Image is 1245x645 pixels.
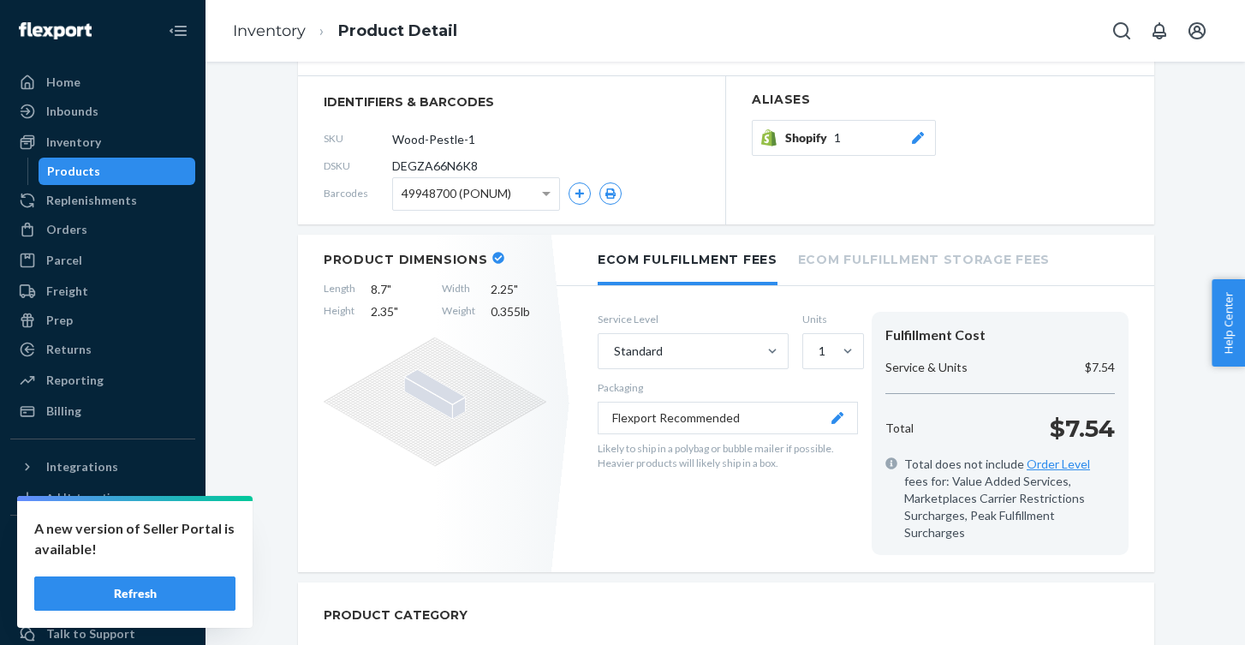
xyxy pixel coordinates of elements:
[10,564,195,584] a: Add Fast Tag
[885,359,968,376] p: Service & Units
[1105,14,1139,48] button: Open Search Box
[34,576,235,611] button: Refresh
[819,343,825,360] div: 1
[752,93,1129,106] h2: Aliases
[10,453,195,481] button: Integrations
[324,158,392,173] span: DSKU
[324,600,468,630] h2: PRODUCT CATEGORY
[10,591,195,618] a: Settings
[904,456,1115,541] span: Total does not include fees for: Value Added Services, Marketplaces Carrier Restrictions Surcharg...
[46,192,137,209] div: Replenishments
[1050,411,1115,445] p: $7.54
[10,397,195,425] a: Billing
[39,158,196,185] a: Products
[491,281,546,298] span: 2.25
[46,103,98,120] div: Inbounds
[817,343,819,360] input: 1
[324,131,392,146] span: SKU
[34,518,235,559] p: A new version of Seller Portal is available!
[46,252,82,269] div: Parcel
[802,312,858,326] label: Units
[514,282,518,296] span: "
[752,120,936,156] button: Shopify1
[10,98,195,125] a: Inbounds
[598,402,858,434] button: Flexport Recommended
[46,312,73,329] div: Prep
[10,529,195,557] button: Fast Tags
[10,128,195,156] a: Inventory
[1142,14,1176,48] button: Open notifications
[46,341,92,358] div: Returns
[338,21,457,40] a: Product Detail
[324,252,488,267] h2: Product Dimensions
[46,625,135,642] div: Talk to Support
[885,325,1115,345] div: Fulfillment Cost
[371,281,426,298] span: 8.7
[46,221,87,238] div: Orders
[598,312,789,326] label: Service Level
[598,235,777,285] li: Ecom Fulfillment Fees
[324,93,700,110] span: identifiers & barcodes
[614,343,663,360] div: Standard
[10,69,195,96] a: Home
[10,247,195,274] a: Parcel
[598,441,858,470] p: Likely to ship in a polybag or bubble mailer if possible. Heavier products will likely ship in a ...
[46,490,122,505] div: Add Integration
[598,380,858,395] p: Packaging
[46,372,104,389] div: Reporting
[394,304,398,319] span: "
[402,179,511,208] span: 49948700 (PONUM)
[10,487,195,508] a: Add Integration
[10,187,195,214] a: Replenishments
[324,303,355,320] span: Height
[785,129,834,146] span: Shopify
[442,303,475,320] span: Weight
[233,21,306,40] a: Inventory
[885,420,914,437] p: Total
[161,14,195,48] button: Close Navigation
[10,367,195,394] a: Reporting
[1212,279,1245,367] button: Help Center
[10,278,195,305] a: Freight
[371,303,426,320] span: 2.35
[834,129,841,146] span: 1
[10,336,195,363] a: Returns
[387,282,391,296] span: "
[46,403,81,420] div: Billing
[442,281,475,298] span: Width
[491,303,546,320] span: 0.355 lb
[46,134,101,151] div: Inventory
[10,216,195,243] a: Orders
[19,22,92,39] img: Flexport logo
[324,281,355,298] span: Length
[47,163,100,180] div: Products
[324,186,392,200] span: Barcodes
[1085,359,1115,376] p: $7.54
[46,458,118,475] div: Integrations
[10,307,195,334] a: Prep
[612,343,614,360] input: Standard
[219,6,471,57] ol: breadcrumbs
[1180,14,1214,48] button: Open account menu
[798,235,1050,282] li: Ecom Fulfillment Storage Fees
[392,158,478,175] span: DEGZA66N6K8
[46,74,80,91] div: Home
[46,283,88,300] div: Freight
[1027,457,1090,471] a: Order Level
